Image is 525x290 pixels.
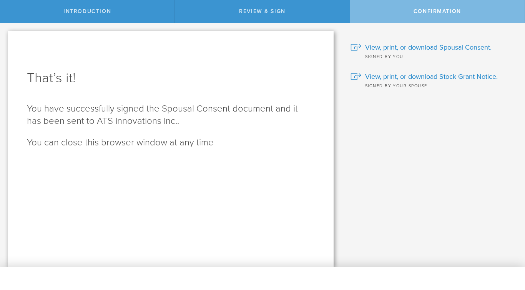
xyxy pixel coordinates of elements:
div: Signed by you [351,52,513,60]
span: Review & Sign [239,8,286,15]
p: You can close this browser window at any time [27,137,314,149]
h1: That’s it! [27,69,314,87]
span: Confirmation [414,8,461,15]
div: Signed by your spouse [351,82,513,89]
p: You have successfully signed the Spousal Consent document and it has been sent to ATS Innovations... [27,103,314,127]
span: View, print, or download Spousal Consent. [365,42,492,52]
span: Introduction [63,8,111,15]
span: View, print, or download Stock Grant Notice. [365,72,498,82]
